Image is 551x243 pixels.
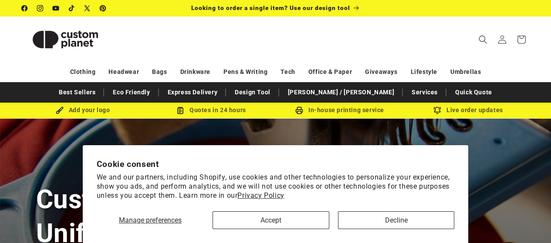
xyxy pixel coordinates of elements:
[237,191,284,200] a: Privacy Policy
[152,64,167,80] a: Bags
[19,17,112,62] a: Custom Planet
[451,85,497,100] a: Quick Quote
[404,105,533,116] div: Live order updates
[433,107,441,114] img: Order updates
[97,211,204,229] button: Manage preferences
[54,85,100,100] a: Best Sellers
[507,201,551,243] iframe: Chat Widget
[281,64,295,80] a: Tech
[338,211,454,229] button: Decline
[176,107,184,114] img: Order Updates Icon
[119,216,182,224] span: Manage preferences
[147,105,276,116] div: Quotes in 24 hours
[276,105,404,116] div: In-house printing service
[295,107,303,114] img: In-house printing
[308,64,352,80] a: Office & Paper
[191,4,350,11] span: Looking to order a single item? Use our design tool
[473,30,493,49] summary: Search
[108,85,154,100] a: Eco Friendly
[19,105,147,116] div: Add your logo
[108,64,139,80] a: Headwear
[97,159,455,169] h2: Cookie consent
[180,64,210,80] a: Drinkware
[70,64,96,80] a: Clothing
[163,85,222,100] a: Express Delivery
[56,107,64,114] img: Brush Icon
[407,85,442,100] a: Services
[22,20,109,59] img: Custom Planet
[223,64,267,80] a: Pens & Writing
[450,64,481,80] a: Umbrellas
[97,173,455,200] p: We and our partners, including Shopify, use cookies and other technologies to personalize your ex...
[284,85,399,100] a: [PERSON_NAME] / [PERSON_NAME]
[365,64,397,80] a: Giveaways
[213,211,329,229] button: Accept
[411,64,437,80] a: Lifestyle
[230,85,275,100] a: Design Tool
